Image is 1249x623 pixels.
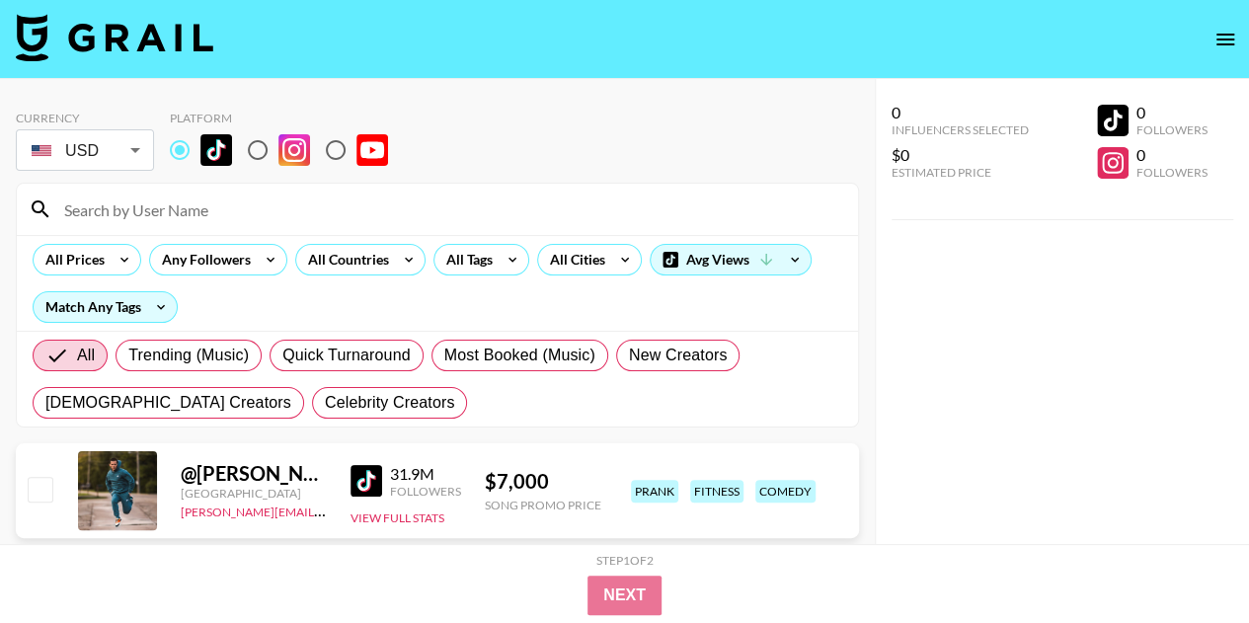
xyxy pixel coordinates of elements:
div: [GEOGRAPHIC_DATA] [181,486,327,501]
div: comedy [755,480,816,503]
img: TikTok [200,134,232,166]
button: open drawer [1206,20,1245,59]
div: prank [631,480,678,503]
div: Match Any Tags [34,292,177,322]
span: All [77,344,95,367]
div: 0 [1136,145,1208,165]
span: Quick Turnaround [282,344,411,367]
div: Followers [390,484,461,499]
div: All Prices [34,245,109,274]
a: [PERSON_NAME][EMAIL_ADDRESS][DOMAIN_NAME] [181,501,473,519]
div: Followers [1136,122,1208,137]
input: Search by User Name [52,194,846,225]
img: Grail Talent [16,14,213,61]
div: 31.9M [390,464,461,484]
img: Instagram [278,134,310,166]
span: Celebrity Creators [325,391,455,415]
div: 0 [1136,103,1208,122]
img: YouTube [356,134,388,166]
div: Followers [1136,165,1208,180]
button: Next [587,576,662,615]
button: View Full Stats [351,510,444,525]
span: Trending (Music) [128,344,249,367]
div: $0 [892,145,1029,165]
div: $ 7,000 [485,469,601,494]
div: 0 [892,103,1029,122]
div: Avg Views [651,245,811,274]
span: Most Booked (Music) [444,344,595,367]
div: Influencers Selected [892,122,1029,137]
div: All Tags [434,245,497,274]
span: [DEMOGRAPHIC_DATA] Creators [45,391,291,415]
div: USD [20,133,150,168]
div: All Countries [296,245,393,274]
div: fitness [690,480,743,503]
div: Any Followers [150,245,255,274]
div: Estimated Price [892,165,1029,180]
img: TikTok [351,465,382,497]
div: Step 1 of 2 [596,553,654,568]
div: Currency [16,111,154,125]
div: Song Promo Price [485,498,601,512]
div: Platform [170,111,404,125]
div: @ [PERSON_NAME].[PERSON_NAME] [181,461,327,486]
span: New Creators [629,344,728,367]
div: All Cities [538,245,609,274]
